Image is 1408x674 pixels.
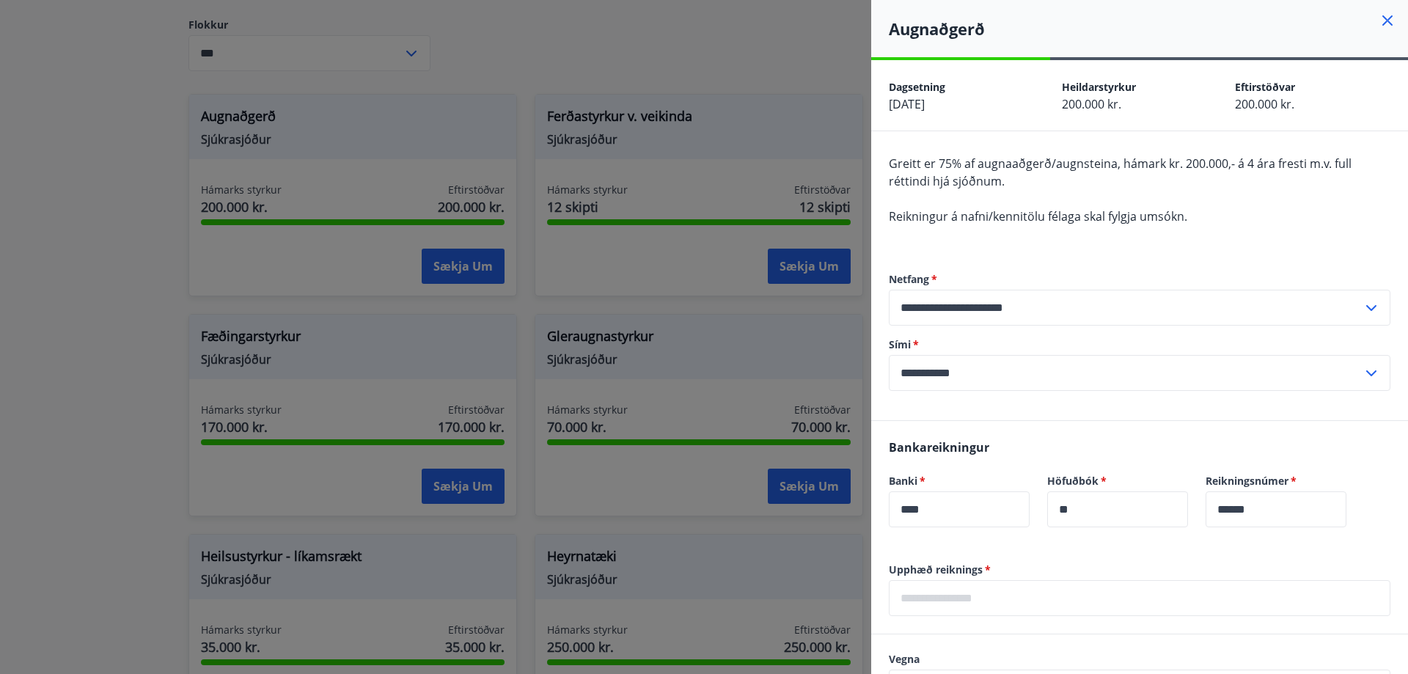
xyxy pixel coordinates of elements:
[1062,80,1136,94] span: Heildarstyrkur
[889,652,1390,667] label: Vegna
[889,96,925,112] span: [DATE]
[889,272,1390,287] label: Netfang
[889,18,1408,40] h4: Augnaðgerð
[889,474,1030,488] label: Banki
[1062,96,1121,112] span: 200.000 kr.
[1235,80,1295,94] span: Eftirstöðvar
[1047,474,1188,488] label: Höfuðbók
[1206,474,1346,488] label: Reikningsnúmer
[889,208,1187,224] span: Reikningur á nafni/kennitölu félaga skal fylgja umsókn.
[889,439,989,455] span: Bankareikningur
[889,580,1390,616] div: Upphæð reiknings
[889,155,1352,189] span: Greitt er 75% af augnaaðgerð/augnsteina, hámark kr. 200.000,- á 4 ára fresti m.v. full réttindi h...
[889,337,1390,352] label: Sími
[889,563,1390,577] label: Upphæð reiknings
[889,80,945,94] span: Dagsetning
[1235,96,1294,112] span: 200.000 kr.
